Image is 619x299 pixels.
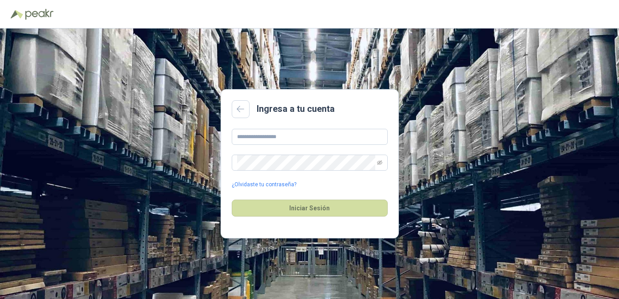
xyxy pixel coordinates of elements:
h2: Ingresa a tu cuenta [257,102,335,116]
button: Iniciar Sesión [232,200,388,217]
span: eye-invisible [377,160,382,165]
img: Logo [11,10,23,19]
a: ¿Olvidaste tu contraseña? [232,180,296,189]
img: Peakr [25,9,53,20]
